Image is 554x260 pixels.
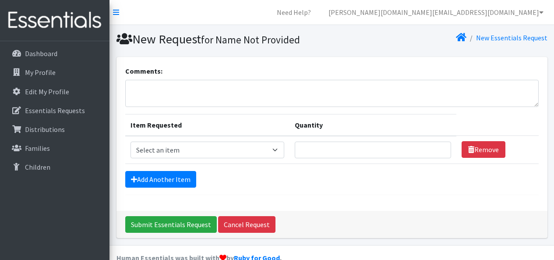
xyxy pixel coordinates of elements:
a: Cancel Request [218,216,275,233]
a: Distributions [4,121,106,138]
th: Quantity [289,114,456,136]
a: My Profile [4,64,106,81]
h1: New Request [116,32,329,47]
a: Dashboard [4,45,106,62]
a: Families [4,139,106,157]
small: for Name Not Provided [201,33,300,46]
p: My Profile [25,68,56,77]
input: Submit Essentials Request [125,216,217,233]
a: [PERSON_NAME][DOMAIN_NAME][EMAIL_ADDRESS][DOMAIN_NAME] [321,4,550,21]
p: Distributions [25,125,65,134]
p: Edit My Profile [25,87,69,96]
p: Essentials Requests [25,106,85,115]
a: Remove [462,141,505,158]
a: Add Another Item [125,171,196,188]
p: Dashboard [25,49,57,58]
th: Item Requested [125,114,290,136]
p: Children [25,163,50,171]
img: HumanEssentials [4,6,106,35]
a: New Essentials Request [476,33,547,42]
a: Edit My Profile [4,83,106,100]
a: Children [4,158,106,176]
a: Essentials Requests [4,102,106,119]
p: Families [25,144,50,153]
label: Comments: [125,66,162,76]
a: Need Help? [270,4,318,21]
